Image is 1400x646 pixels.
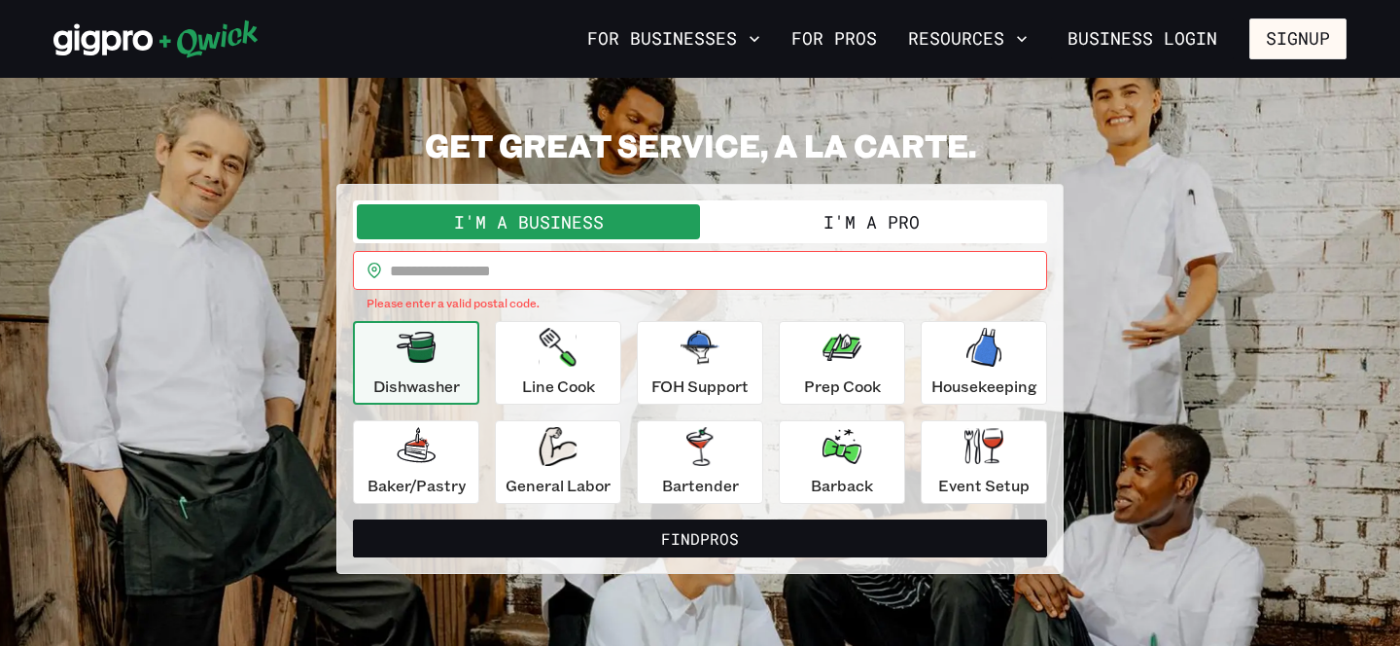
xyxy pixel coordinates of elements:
[1051,18,1234,59] a: Business Login
[522,375,595,398] p: Line Cook
[700,204,1043,239] button: I'm a Pro
[1249,18,1347,59] button: Signup
[779,420,905,504] button: Barback
[336,126,1064,164] h2: GET GREAT SERVICE, A LA CARTE.
[900,22,1035,55] button: Resources
[353,520,1047,558] button: FindPros
[495,321,621,405] button: Line Cook
[506,474,611,497] p: General Labor
[637,321,763,405] button: FOH Support
[637,420,763,504] button: Bartender
[357,204,700,239] button: I'm a Business
[367,294,1033,313] p: Please enter a valid postal code.
[373,375,460,398] p: Dishwasher
[804,375,881,398] p: Prep Cook
[931,375,1037,398] p: Housekeeping
[353,420,479,504] button: Baker/Pastry
[353,321,479,405] button: Dishwasher
[662,474,739,497] p: Bartender
[921,321,1047,405] button: Housekeeping
[938,474,1030,497] p: Event Setup
[921,420,1047,504] button: Event Setup
[779,321,905,405] button: Prep Cook
[651,375,749,398] p: FOH Support
[495,420,621,504] button: General Labor
[784,22,885,55] a: For Pros
[367,474,466,497] p: Baker/Pastry
[579,22,768,55] button: For Businesses
[811,474,873,497] p: Barback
